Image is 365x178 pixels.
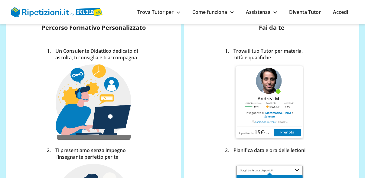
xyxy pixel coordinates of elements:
div: Trova il tuo Tutor per materia, città e qualifiche [231,48,316,61]
img: come funziona trova il tutor [234,64,305,140]
a: Diventa Tutor [289,9,321,15]
a: logo Skuola.net | Ripetizioni.it [11,8,103,15]
a: Accedi [333,9,348,15]
img: come funziona consulente didattico [56,64,131,140]
img: logo Skuola.net | Ripetizioni.it [11,7,103,17]
div: Ti presentiamo senza impegno l'insegnante perfetto per te [53,147,142,160]
a: Come funziona [192,9,234,15]
div: 2. [45,147,53,160]
h4: Fai da te [189,24,354,40]
div: 1. [223,48,231,61]
div: Pianifica data e ora delle lezioni [231,147,316,160]
div: 1. [45,48,53,61]
h4: Percorso Formativo Personalizzato [11,24,176,40]
a: Trova Tutor per [137,9,180,15]
div: Un Consulente Didattico dedicato di ascolta, ti consiglia e ti accompagna [53,48,142,61]
div: 2. [223,147,231,160]
a: Assistenza [246,9,277,15]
